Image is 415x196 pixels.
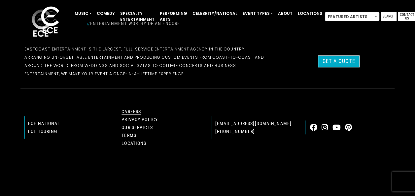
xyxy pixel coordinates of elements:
[215,121,292,126] a: [EMAIL_ADDRESS][DOMAIN_NAME]
[24,45,266,78] p: EastCoast Entertainment is the largest, full-service entertainment agency in the country, arrangi...
[24,166,391,175] p: © 2024 EastCoast Entertainment, Inc.
[190,8,240,19] a: Celebrity/National
[121,117,158,122] a: Privacy Policy
[325,12,379,21] span: Featured Artists
[215,129,255,134] a: [PHONE_NUMBER]
[121,125,153,130] a: Our Services
[94,8,118,19] a: Comedy
[318,55,359,67] a: Get a Quote
[157,8,190,25] a: Performing Arts
[28,129,57,134] a: ECE Touring
[121,109,141,114] a: Careers
[34,5,67,37] img: ece_new_logo_whitev2-1.png
[240,8,275,19] a: Event Types
[72,8,94,19] a: Music
[121,133,136,138] a: Terms
[28,121,60,126] a: ECE national
[121,141,146,146] a: Locations
[275,8,295,19] a: About
[381,12,397,21] a: Search
[118,8,157,25] a: Specialty Entertainment
[295,8,325,19] a: Locations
